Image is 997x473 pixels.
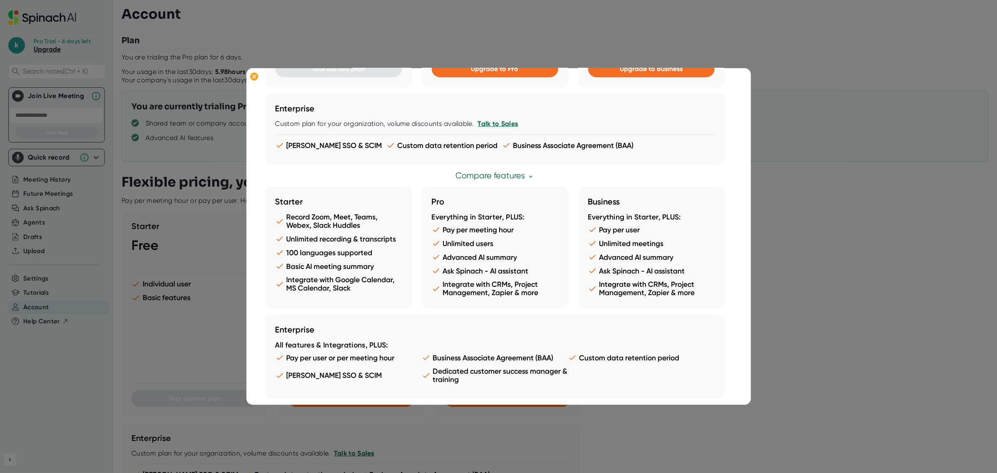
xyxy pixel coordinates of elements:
li: Dedicated customer success manager & training [422,367,568,384]
li: Basic AI meeting summary [275,262,402,271]
li: [PERSON_NAME] SSO & SCIM [275,141,382,150]
li: Advanced AI summary [432,253,558,261]
div: Everything in Starter, PLUS: [588,213,715,222]
span: Upgrade to Business [620,65,683,73]
li: [PERSON_NAME] SSO & SCIM [275,367,422,384]
li: Integrate with Google Calendar, MS Calendar, Slack [275,276,402,292]
li: Ask Spinach - AI assistant [588,266,715,275]
h3: Pro [432,197,558,207]
li: Pay per user [588,225,715,234]
div: Custom plan for your organization, volume discounts available. [275,120,715,128]
div: All features & Integrations, PLUS: [275,341,715,350]
li: Pay per meeting hour [432,225,558,234]
li: Unlimited recording & transcripts [275,234,402,243]
li: Integrate with CRMs, Project Management, Zapier & more [588,280,715,297]
li: Unlimited users [432,239,558,248]
li: Record Zoom, Meet, Teams, Webex, Slack Huddles [275,213,402,229]
span: Your current plan [312,65,365,73]
h3: Starter [275,197,402,207]
a: Compare features [456,171,534,180]
li: Ask Spinach - AI assistant [432,266,558,275]
li: Business Associate Agreement (BAA) [422,353,568,362]
li: Custom data retention period [568,353,715,362]
button: Upgrade to Business [588,61,715,77]
h3: Enterprise [275,103,715,113]
button: Your current plan [275,61,402,77]
div: Everything in Starter, PLUS: [432,213,558,222]
li: Integrate with CRMs, Project Management, Zapier & more [432,280,558,297]
h3: Enterprise [275,325,715,335]
li: Custom data retention period [386,141,498,150]
li: Business Associate Agreement (BAA) [502,141,634,150]
li: Unlimited meetings [588,239,715,248]
li: 100 languages supported [275,248,402,257]
span: Upgrade to Pro [471,65,519,73]
li: Pay per user or per meeting hour [275,353,422,362]
a: Talk to Sales [478,120,518,128]
button: Upgrade to Pro [432,61,558,77]
li: Advanced AI summary [588,253,715,261]
h3: Business [588,197,715,207]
